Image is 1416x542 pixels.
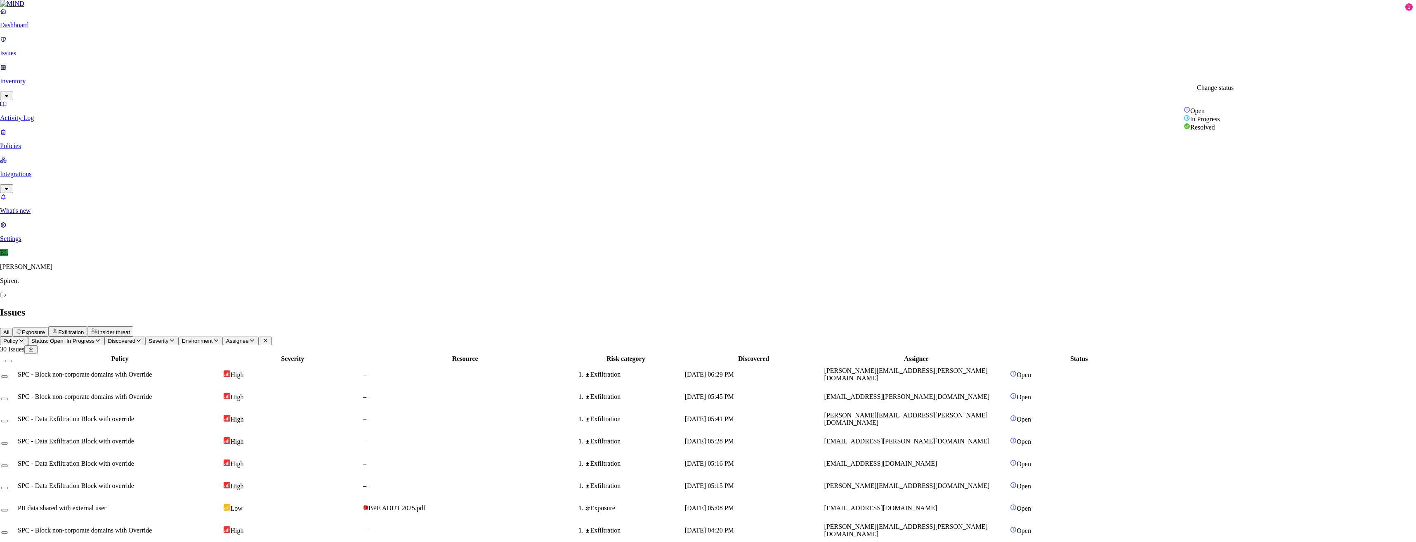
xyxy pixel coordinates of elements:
span: In Progress [1190,115,1220,123]
div: Change status [1197,84,1234,92]
span: Open [1190,107,1205,114]
span: Resolved [1190,124,1215,131]
img: status-in-progress [1184,115,1190,121]
img: status-resolved [1184,123,1190,130]
img: status-open [1184,106,1190,113]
